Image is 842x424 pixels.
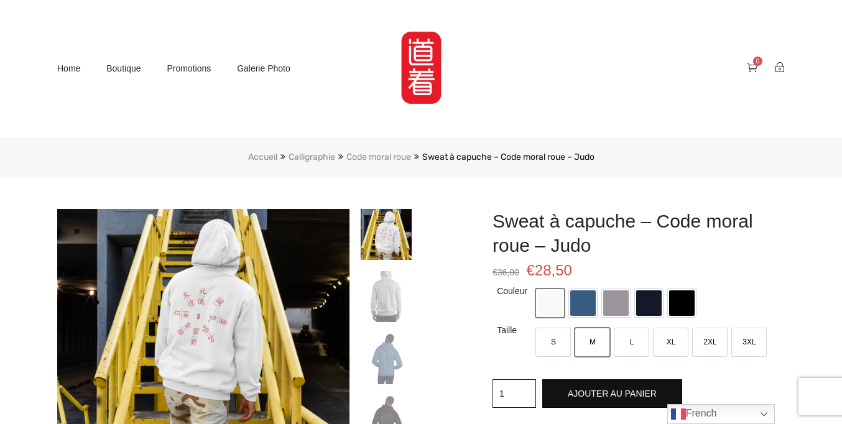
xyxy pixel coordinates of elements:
[664,336,679,349] span: XL
[493,267,497,277] span: €
[548,336,559,349] span: S
[635,289,663,317] li: Marine
[237,59,290,78] a: Galerie photo
[497,283,530,298] label: Couleur
[536,289,564,317] li: Blanc
[614,328,649,356] li: L
[747,62,757,73] a: 0
[248,152,277,162] a: Accueil
[57,59,80,78] a: Home
[346,152,411,162] a: Code moral roue
[493,379,536,408] input: Quantité de produits
[575,328,609,356] li: M
[493,209,785,257] h1: Sweat à capuche – Code moral roue – Judo
[602,289,630,317] li: Gris
[668,289,696,317] li: Noir
[527,262,572,279] bdi: 28,50
[700,336,719,349] span: 2XL
[739,336,759,349] span: 3XL
[497,323,520,338] label: Taille
[527,262,535,279] span: €
[536,328,570,356] li: S
[753,57,762,66] span: 0
[411,149,594,165] li: Sweat à capuche – Code moral roue – Judo
[671,407,686,422] img: fr
[167,59,211,78] a: Promotions
[627,336,637,349] span: L
[493,267,519,277] bdi: 36,00
[390,22,453,115] img: MartialShirt
[693,328,727,356] li: 2XL
[586,336,599,349] span: M
[732,328,766,356] li: 3XL
[654,328,688,356] li: XL
[106,59,141,78] a: Boutique
[569,289,597,317] li: Bleu Indigo
[667,404,775,424] a: French
[289,152,335,162] a: Calligraphie
[542,379,682,408] button: Ajouter au panier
